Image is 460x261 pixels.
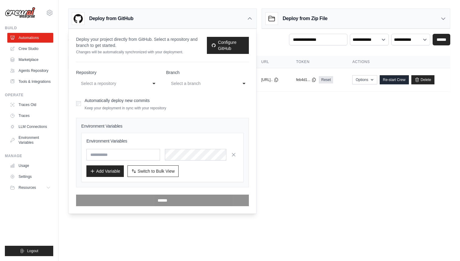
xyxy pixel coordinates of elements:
a: Traces Old [7,100,53,110]
span: Logout [27,249,38,253]
img: Logo [5,7,35,19]
a: Marketplace [7,55,53,65]
a: Reset [319,76,333,83]
a: Configure GitHub [207,37,249,54]
a: Agents Repository [7,66,53,76]
h3: Environment Variables [86,138,239,144]
div: Select a branch [171,80,232,87]
button: feb4d1... [296,77,316,82]
button: Logout [5,246,53,256]
h4: Environment Variables [81,123,244,129]
button: Add Variable [86,165,124,177]
a: Re-start Crew [380,75,409,84]
button: Options [352,75,377,84]
h2: Automations Live [68,34,204,42]
p: Manage and monitor your active crew automations from this dashboard. [68,42,204,48]
a: Delete [411,75,435,84]
h3: Deploy from GitHub [89,15,133,22]
iframe: Chat Widget [430,232,460,261]
button: Switch to Bulk View [127,165,179,177]
a: Tools & Integrations [7,77,53,86]
label: Repository [76,69,159,76]
label: Automatically deploy new commits [85,98,150,103]
a: Automations [7,33,53,43]
span: Resources [19,185,36,190]
p: Keep your deployment in sync with your repository [85,106,166,111]
a: Usage [7,161,53,171]
a: LLM Connections [7,122,53,132]
span: Switch to Bulk View [138,168,175,174]
th: URL [254,56,289,68]
a: Environment Variables [7,133,53,147]
p: Changes will be automatically synchronized with your deployment. [76,50,207,55]
h3: Deploy from Zip File [283,15,327,22]
button: Resources [7,183,53,192]
label: Branch [166,69,249,76]
th: Token [289,56,345,68]
img: GitHub Logo [72,12,84,25]
div: Manage [5,153,53,158]
a: Settings [7,172,53,182]
th: Crew [68,56,172,68]
div: Select a repository [81,80,142,87]
a: Traces [7,111,53,121]
div: Build [5,26,53,30]
a: Crew Studio [7,44,53,54]
th: Actions [345,56,450,68]
div: Operate [5,93,53,97]
p: Deploy your project directly from GitHub. Select a repository and branch to get started. [76,36,207,48]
